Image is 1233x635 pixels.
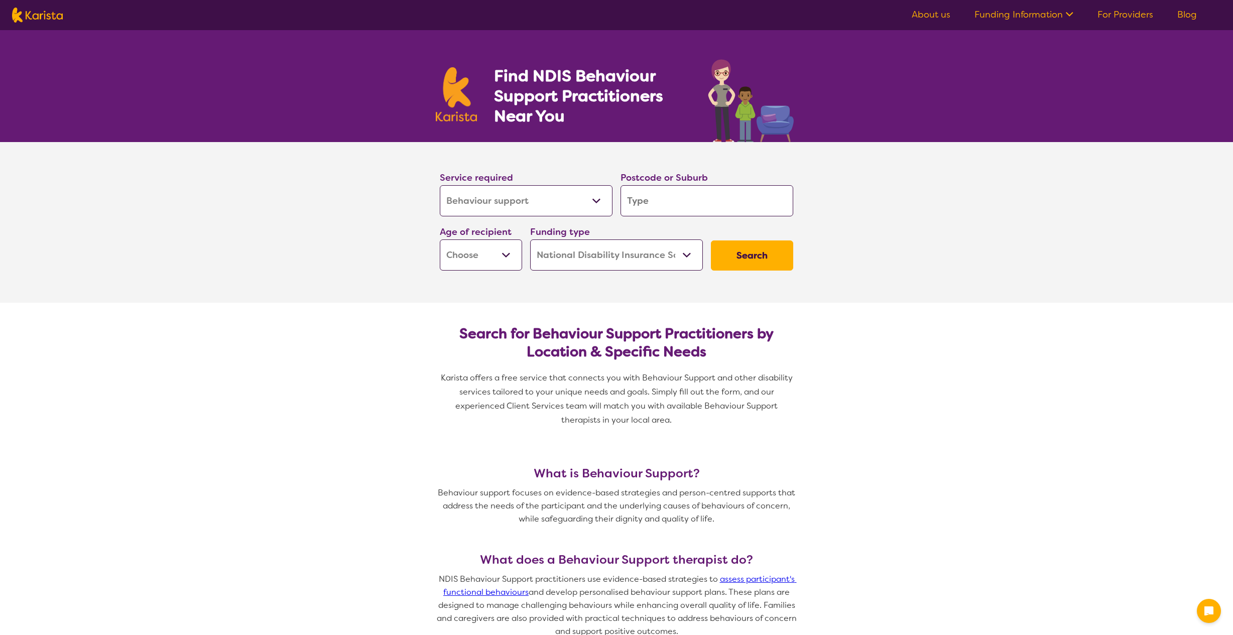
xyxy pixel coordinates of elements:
h3: What is Behaviour Support? [436,466,797,480]
label: Age of recipient [440,226,512,238]
a: Blog [1177,9,1197,21]
p: Behaviour support focuses on evidence-based strategies and person-centred supports that address t... [436,486,797,526]
label: Service required [440,172,513,184]
input: Type [621,185,793,216]
a: About us [912,9,950,21]
h1: Find NDIS Behaviour Support Practitioners Near You [494,66,688,126]
label: Postcode or Suburb [621,172,708,184]
a: Funding Information [974,9,1073,21]
button: Search [711,240,793,271]
label: Funding type [530,226,590,238]
img: Karista logo [436,67,477,121]
img: Karista logo [12,8,63,23]
a: For Providers [1097,9,1153,21]
p: Karista offers a free service that connects you with Behaviour Support and other disability servi... [436,371,797,427]
h2: Search for Behaviour Support Practitioners by Location & Specific Needs [448,325,785,361]
img: behaviour-support [705,54,797,142]
h3: What does a Behaviour Support therapist do? [436,553,797,567]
